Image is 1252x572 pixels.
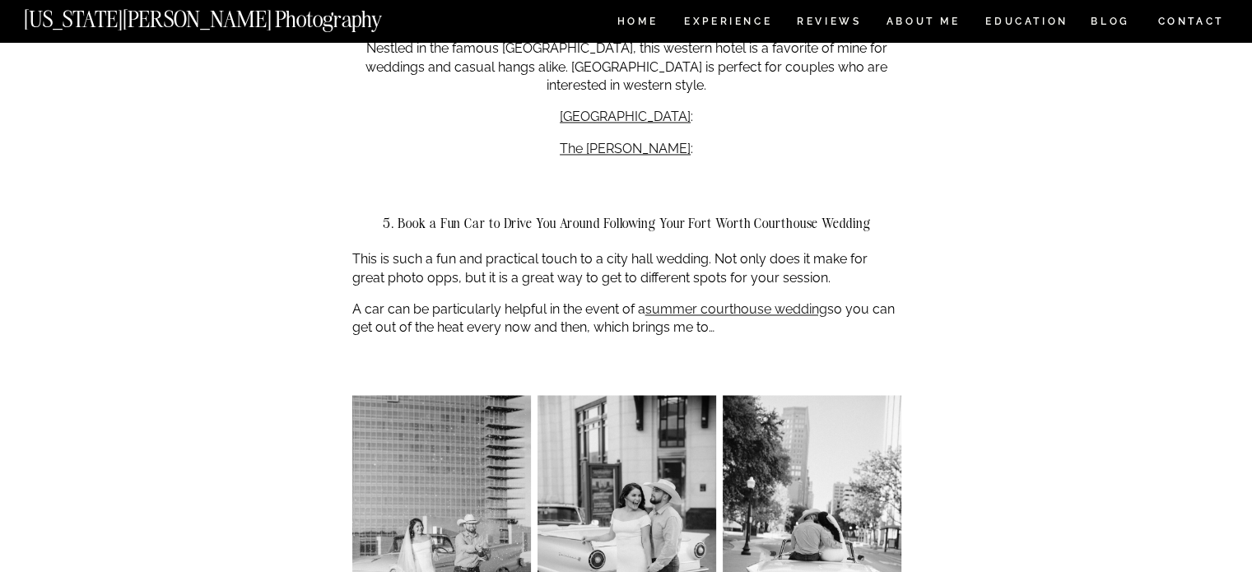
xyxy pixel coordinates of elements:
[352,216,901,230] h2: 5. Book a Fun Car to Drive You Around Following Your Fort Worth Courthouse Wedding
[352,40,901,95] p: Nestled in the famous [GEOGRAPHIC_DATA], this western hotel is a favorite of mine for weddings an...
[1157,12,1225,30] a: CONTACT
[797,16,859,30] a: REVIEWS
[984,16,1070,30] a: EDUCATION
[614,16,661,30] a: HOME
[352,108,901,126] p: :
[886,16,961,30] a: ABOUT ME
[645,301,827,317] a: summer courthouse wedding
[560,141,691,156] a: The [PERSON_NAME]
[352,250,901,287] p: This is such a fun and practical touch to a city hall wedding. Not only does it make for great ph...
[352,140,901,158] p: :
[352,8,901,26] p: :
[684,16,770,30] a: Experience
[352,300,901,337] p: A car can be particularly helpful in the event of a so you can get out of the heat every now and ...
[24,8,437,22] a: [US_STATE][PERSON_NAME] Photography
[560,109,691,124] a: [GEOGRAPHIC_DATA]
[1091,16,1130,30] a: BLOG
[560,9,691,25] a: [GEOGRAPHIC_DATA]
